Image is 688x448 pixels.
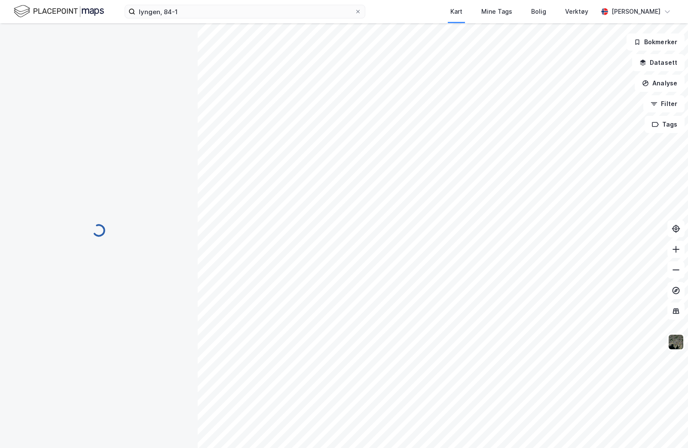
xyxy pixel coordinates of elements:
[14,4,104,19] img: logo.f888ab2527a4732fd821a326f86c7f29.svg
[565,6,588,17] div: Verktøy
[645,116,685,133] button: Tags
[135,5,355,18] input: Søk på adresse, matrikkel, gårdeiere, leietakere eller personer
[531,6,546,17] div: Bolig
[92,224,106,237] img: spinner.a6d8c91a73a9ac5275cf975e30b51cfb.svg
[627,33,685,51] button: Bokmerker
[635,75,685,92] button: Analyse
[612,6,660,17] div: [PERSON_NAME]
[668,334,684,350] img: 9k=
[450,6,462,17] div: Kart
[645,407,688,448] iframe: Chat Widget
[481,6,512,17] div: Mine Tags
[632,54,685,71] button: Datasett
[643,95,685,112] button: Filter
